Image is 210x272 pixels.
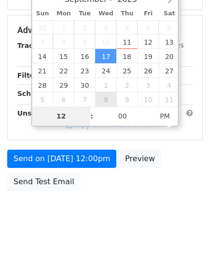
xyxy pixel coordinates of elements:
span: Fri [137,11,159,17]
span: September 19, 2025 [137,49,159,63]
span: September 8, 2025 [53,35,74,49]
strong: Filters [17,71,42,79]
span: September 14, 2025 [32,49,53,63]
span: September 18, 2025 [116,49,137,63]
span: September 15, 2025 [53,49,74,63]
a: Send Test Email [7,173,80,191]
span: Wed [95,11,116,17]
a: Copy unsubscribe link [65,120,151,129]
strong: Unsubscribe [17,109,64,117]
span: September 11, 2025 [116,35,137,49]
span: September 21, 2025 [32,63,53,78]
span: September 27, 2025 [159,63,180,78]
span: October 9, 2025 [116,92,137,106]
span: August 31, 2025 [32,20,53,35]
span: October 11, 2025 [159,92,180,106]
a: Preview [119,150,161,168]
span: October 6, 2025 [53,92,74,106]
span: September 13, 2025 [159,35,180,49]
span: September 23, 2025 [74,63,95,78]
span: October 4, 2025 [159,78,180,92]
span: September 1, 2025 [53,20,74,35]
span: September 12, 2025 [137,35,159,49]
h5: Advanced [17,25,193,35]
iframe: Chat Widget [162,226,210,272]
span: September 29, 2025 [53,78,74,92]
span: September 20, 2025 [159,49,180,63]
span: September 24, 2025 [95,63,116,78]
span: September 10, 2025 [95,35,116,49]
span: September 6, 2025 [159,20,180,35]
input: Hour [32,106,91,126]
span: Thu [116,11,137,17]
span: September 7, 2025 [32,35,53,49]
span: Mon [53,11,74,17]
input: Minute [93,106,152,126]
span: October 7, 2025 [74,92,95,106]
span: September 5, 2025 [137,20,159,35]
span: October 10, 2025 [137,92,159,106]
span: October 1, 2025 [95,78,116,92]
span: September 9, 2025 [74,35,95,49]
span: Click to toggle [152,106,178,126]
span: October 2, 2025 [116,78,137,92]
span: October 5, 2025 [32,92,53,106]
span: October 3, 2025 [137,78,159,92]
span: September 28, 2025 [32,78,53,92]
a: Send on [DATE] 12:00pm [7,150,116,168]
span: September 4, 2025 [116,20,137,35]
span: September 17, 2025 [95,49,116,63]
span: September 2, 2025 [74,20,95,35]
span: September 22, 2025 [53,63,74,78]
strong: Schedule [17,90,52,97]
span: : [90,106,93,126]
span: Sat [159,11,180,17]
span: September 30, 2025 [74,78,95,92]
span: Tue [74,11,95,17]
span: September 16, 2025 [74,49,95,63]
span: September 25, 2025 [116,63,137,78]
span: October 8, 2025 [95,92,116,106]
span: Sun [32,11,53,17]
span: September 26, 2025 [137,63,159,78]
span: September 3, 2025 [95,20,116,35]
strong: Tracking [17,42,49,49]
